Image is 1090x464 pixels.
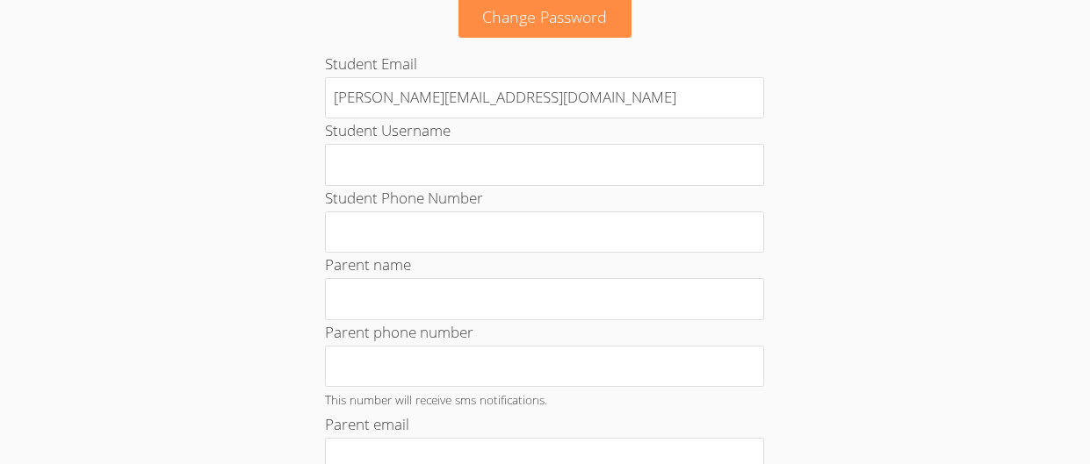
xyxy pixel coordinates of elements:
small: This number will receive sms notifications. [325,391,547,408]
label: Parent name [325,254,411,275]
label: Student Email [325,54,417,74]
label: Student Username [325,120,451,140]
label: Parent phone number [325,322,473,342]
label: Student Phone Number [325,188,483,208]
label: Parent email [325,414,409,434]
